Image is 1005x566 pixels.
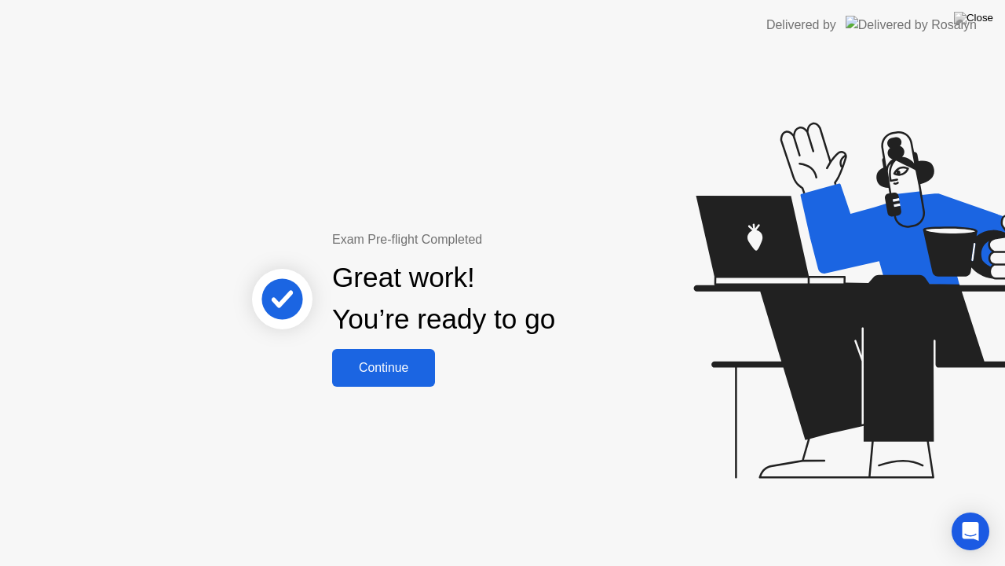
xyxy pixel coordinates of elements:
button: Continue [332,349,435,387]
div: Continue [337,361,430,375]
div: Open Intercom Messenger [952,513,989,550]
img: Close [954,12,993,24]
div: Exam Pre-flight Completed [332,230,656,249]
img: Delivered by Rosalyn [846,16,977,34]
div: Delivered by [766,16,836,35]
div: Great work! You’re ready to go [332,257,555,340]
